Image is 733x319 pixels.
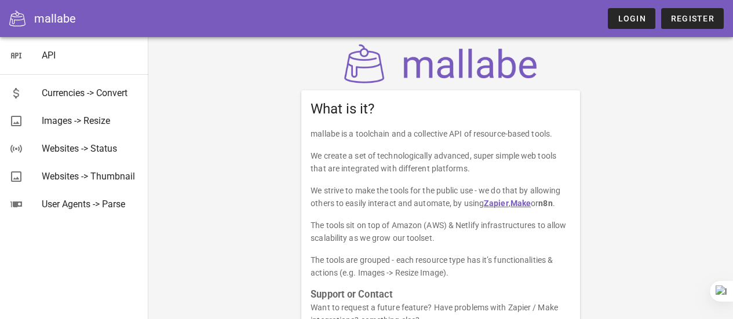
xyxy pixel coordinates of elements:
[311,149,571,175] p: We create a set of technologically advanced, super simple web tools that are integrated with diff...
[42,87,139,98] div: Currencies -> Convert
[311,219,571,244] p: The tools sit on top of Amazon (AWS) & Netlify infrastructures to allow scalability as we grow ou...
[42,50,139,61] div: API
[608,8,655,29] a: Login
[311,127,571,140] p: mallabe is a toolchain and a collective API of resource-based tools.
[42,171,139,182] div: Websites -> Thumbnail
[617,14,646,23] span: Login
[311,184,571,210] p: We strive to make the tools for the public use - we do that by allowing others to easily interact...
[575,244,728,299] iframe: Tidio Chat
[341,44,541,83] img: mallabe Logo
[301,90,580,127] div: What is it?
[311,288,571,301] h3: Support or Contact
[311,254,571,279] p: The tools are grouped - each resource type has it’s functionalities & actions (e.g. Images -> Res...
[484,199,509,208] a: Zapier
[42,143,139,154] div: Websites -> Status
[42,199,139,210] div: User Agents -> Parse
[538,199,552,208] strong: n8n
[42,115,139,126] div: Images -> Resize
[510,199,531,208] a: Make
[34,10,76,27] div: mallabe
[661,8,724,29] a: Register
[670,14,714,23] span: Register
